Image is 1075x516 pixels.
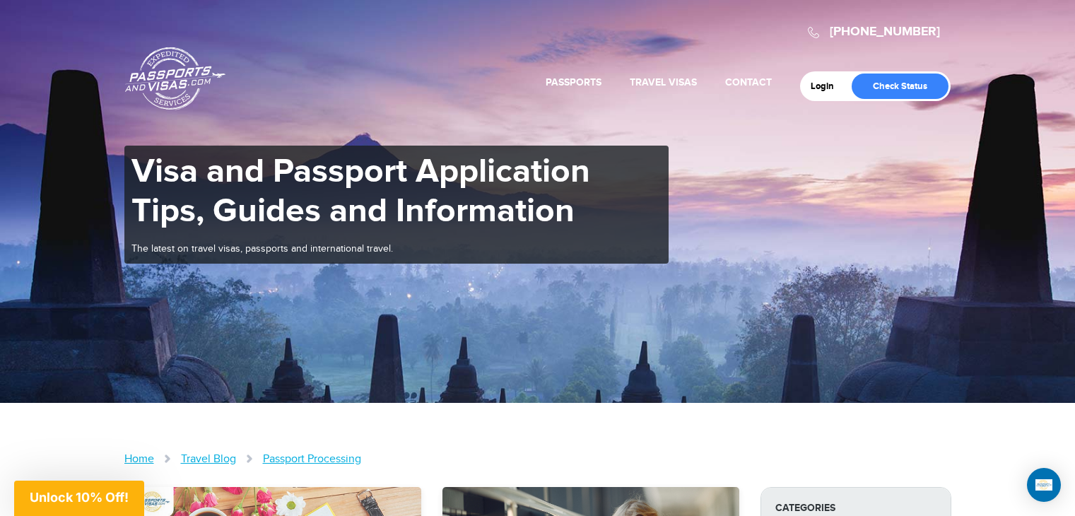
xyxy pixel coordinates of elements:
span: Unlock 10% Off! [30,490,129,505]
a: [PHONE_NUMBER] [830,24,940,40]
div: Open Intercom Messenger [1027,468,1061,502]
a: Check Status [852,74,948,99]
div: Unlock 10% Off! [14,481,144,516]
a: Login [811,81,844,92]
a: Travel Blog [181,452,236,466]
a: Home [124,452,154,466]
p: The latest on travel visas, passports and international travel. [131,242,662,257]
h1: Visa and Passport Application Tips, Guides and Information [131,153,662,232]
a: Passports [546,76,601,88]
a: Travel Visas [630,76,697,88]
a: Passport Processing [263,452,361,466]
a: Passports & [DOMAIN_NAME] [125,47,225,110]
a: Contact [725,76,772,88]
